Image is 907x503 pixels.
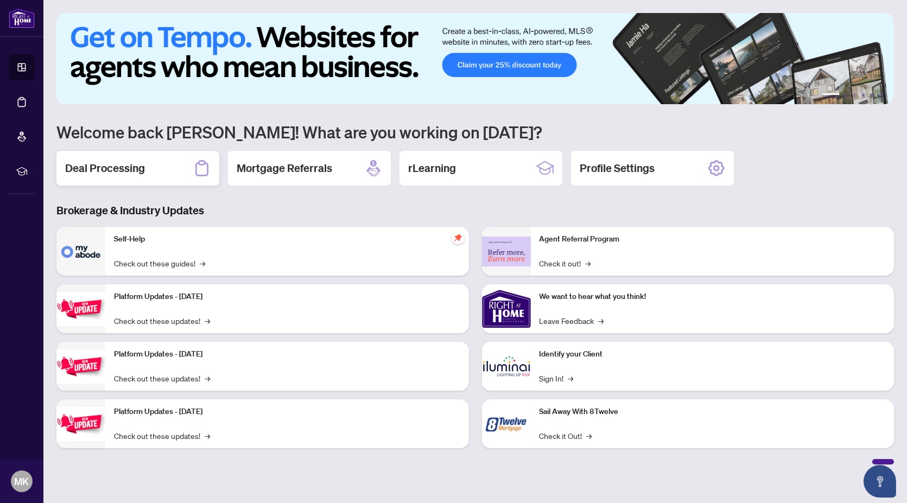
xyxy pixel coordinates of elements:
h2: Profile Settings [580,161,655,176]
a: Sign In!→ [540,372,574,384]
button: 3 [853,93,857,98]
p: Sail Away With 8Twelve [540,406,886,418]
button: 5 [870,93,874,98]
a: Check out these updates!→ [114,430,210,442]
button: 6 [879,93,883,98]
span: → [568,372,574,384]
h3: Brokerage & Industry Updates [56,203,894,218]
h2: Deal Processing [65,161,145,176]
img: Agent Referral Program [482,237,531,266]
span: → [205,372,210,384]
img: Identify your Client [482,342,531,391]
p: Platform Updates - [DATE] [114,406,460,418]
p: Platform Updates - [DATE] [114,348,460,360]
img: Platform Updates - July 8, 2025 [56,349,105,384]
a: Leave Feedback→ [540,315,604,327]
img: Platform Updates - June 23, 2025 [56,407,105,441]
button: 2 [844,93,848,98]
p: Identify your Client [540,348,886,360]
span: → [200,257,205,269]
span: → [205,315,210,327]
h2: rLearning [408,161,456,176]
img: Self-Help [56,227,105,276]
h2: Mortgage Referrals [237,161,332,176]
span: → [205,430,210,442]
span: MK [15,474,29,489]
a: Check it out!→ [540,257,591,269]
img: Platform Updates - July 21, 2025 [56,292,105,326]
img: Sail Away With 8Twelve [482,399,531,448]
span: → [599,315,604,327]
button: Open asap [864,465,896,498]
img: logo [9,8,35,28]
h1: Welcome back [PERSON_NAME]! What are you working on [DATE]? [56,122,894,142]
p: Platform Updates - [DATE] [114,291,460,303]
img: We want to hear what you think! [482,284,531,333]
img: Slide 0 [56,13,894,104]
a: Check out these updates!→ [114,372,210,384]
a: Check out these guides!→ [114,257,205,269]
p: Self-Help [114,233,460,245]
a: Check it Out!→ [540,430,592,442]
p: Agent Referral Program [540,233,886,245]
span: → [587,430,592,442]
span: → [586,257,591,269]
span: pushpin [452,231,465,244]
p: We want to hear what you think! [540,291,886,303]
button: 4 [861,93,866,98]
a: Check out these updates!→ [114,315,210,327]
button: 1 [822,93,840,98]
